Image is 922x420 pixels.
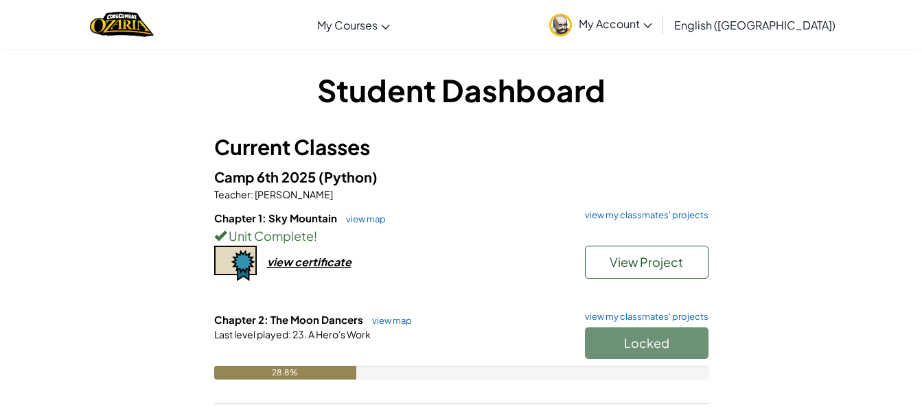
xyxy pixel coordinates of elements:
[549,14,572,36] img: avatar
[365,315,412,326] a: view map
[214,366,356,380] div: 28.8%
[579,16,652,31] span: My Account
[585,246,708,279] button: View Project
[214,132,708,163] h3: Current Classes
[227,228,314,244] span: Unit Complete
[314,228,317,244] span: !
[214,168,319,185] span: Camp 6th 2025
[90,10,154,38] a: Ozaria by CodeCombat logo
[214,211,339,224] span: Chapter 1: Sky Mountain
[310,6,397,43] a: My Courses
[251,188,253,200] span: :
[214,188,251,200] span: Teacher
[253,188,333,200] span: [PERSON_NAME]
[90,10,154,38] img: Home
[307,328,371,340] span: A Hero's Work
[214,313,365,326] span: Chapter 2: The Moon Dancers
[319,168,378,185] span: (Python)
[288,328,291,340] span: :
[291,328,307,340] span: 23.
[339,213,386,224] a: view map
[578,211,708,220] a: view my classmates' projects
[610,254,683,270] span: View Project
[214,69,708,111] h1: Student Dashboard
[542,3,659,46] a: My Account
[214,255,351,269] a: view certificate
[578,312,708,321] a: view my classmates' projects
[267,255,351,269] div: view certificate
[214,328,288,340] span: Last level played
[317,18,378,32] span: My Courses
[674,18,835,32] span: English ([GEOGRAPHIC_DATA])
[214,246,257,281] img: certificate-icon.png
[667,6,842,43] a: English ([GEOGRAPHIC_DATA])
